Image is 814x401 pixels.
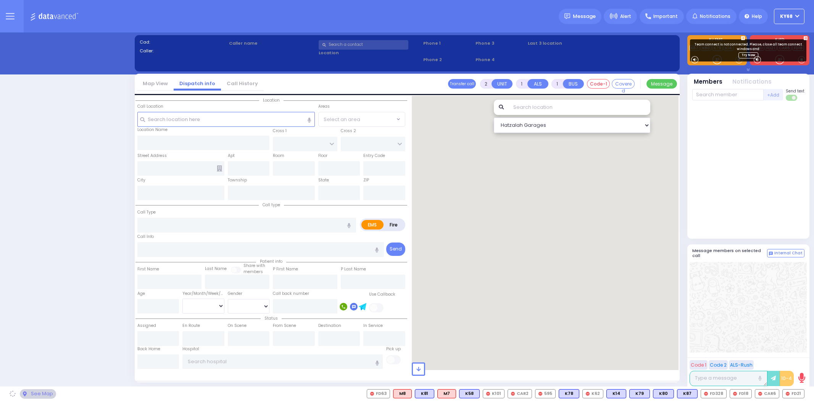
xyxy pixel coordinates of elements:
[319,40,408,50] input: Search a contact
[393,389,412,398] div: M8
[137,112,315,126] input: Search location here
[318,103,330,110] label: Areas
[677,389,698,398] div: BLS
[527,79,548,89] button: ALS
[755,389,779,398] div: CAR6
[689,45,700,51] a: K87
[386,243,405,256] button: Send
[774,9,804,24] button: ky68
[137,177,145,183] label: City
[137,103,163,110] label: Call Location
[535,389,556,398] div: 595
[690,360,708,370] button: Code 1
[459,389,480,398] div: K58
[273,153,284,159] label: Room
[205,266,227,272] label: Last Name
[423,40,473,47] span: Phone 1
[448,79,476,89] button: Transfer call
[677,389,698,398] div: K87
[228,323,247,329] label: On Scene
[732,78,772,86] button: Notifications
[318,153,327,159] label: Floor
[319,50,421,56] label: Location
[750,38,809,43] label: KJFD
[653,389,674,398] div: BLS
[692,248,767,258] h5: Message members on selected call
[538,392,542,396] img: red-radio-icon.svg
[573,13,596,20] span: Message
[229,40,316,47] label: Caller name
[137,209,156,215] label: Call Type
[261,315,282,321] span: Status
[217,165,222,171] span: Other building occupants
[729,360,754,370] button: ALS-Rush
[273,128,287,134] label: Cross 1
[437,389,456,398] div: M7
[30,11,81,21] img: Logo
[137,266,159,272] label: First Name
[137,346,160,352] label: Back Home
[437,389,456,398] div: ALS
[786,94,798,102] label: Turn off text
[415,389,434,398] div: K81
[423,57,473,63] span: Phone 2
[492,79,513,89] button: UNIT
[730,389,752,398] div: FD18
[137,153,167,159] label: Street Address
[629,389,650,398] div: BLS
[559,389,579,398] div: BLS
[758,392,762,396] img: red-radio-icon.svg
[700,13,730,20] span: Notifications
[646,79,677,89] button: Message
[476,40,525,47] span: Phone 3
[511,392,515,396] img: red-radio-icon.svg
[586,392,590,396] img: red-radio-icon.svg
[259,97,284,103] span: Location
[243,269,263,275] span: members
[528,40,601,47] label: Last 3 location
[182,346,199,352] label: Hospital
[273,266,298,272] label: P First Name
[393,389,412,398] div: ALS KJ
[318,323,341,329] label: Destination
[363,153,385,159] label: Entry Code
[228,177,247,183] label: Township
[341,266,366,272] label: P Last Name
[363,323,383,329] label: In Service
[508,389,532,398] div: CAR2
[182,291,224,297] div: Year/Month/Week/Day
[693,42,803,52] p: Team connect is not connected. Please, close all team connect windows and
[182,354,383,369] input: Search hospital
[273,291,309,297] label: Call back number
[363,177,369,183] label: ZIP
[780,13,793,20] span: ky68
[459,389,480,398] div: BLS
[137,127,168,133] label: Location Name
[137,80,174,87] a: Map View
[140,39,227,45] label: Cad:
[709,360,728,370] button: Code 2
[620,13,631,20] span: Alert
[228,153,235,159] label: Apt
[228,291,242,297] label: Gender
[687,38,747,43] label: KJ EMS...
[694,78,722,86] button: Members
[587,79,610,89] button: Code-1
[386,346,401,352] label: Pick up
[483,389,505,398] div: K101
[752,13,762,20] span: Help
[564,13,570,19] img: message.svg
[243,263,265,268] small: Share with
[182,323,200,329] label: En Route
[324,116,360,123] span: Select an area
[582,389,603,398] div: K62
[774,251,803,256] span: Internal Chat
[476,57,525,63] span: Phone 4
[653,13,678,20] span: Important
[137,323,156,329] label: Assigned
[221,80,264,87] a: Call History
[369,291,395,298] label: Use Callback
[606,389,626,398] div: K14
[559,389,579,398] div: K78
[318,177,329,183] label: State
